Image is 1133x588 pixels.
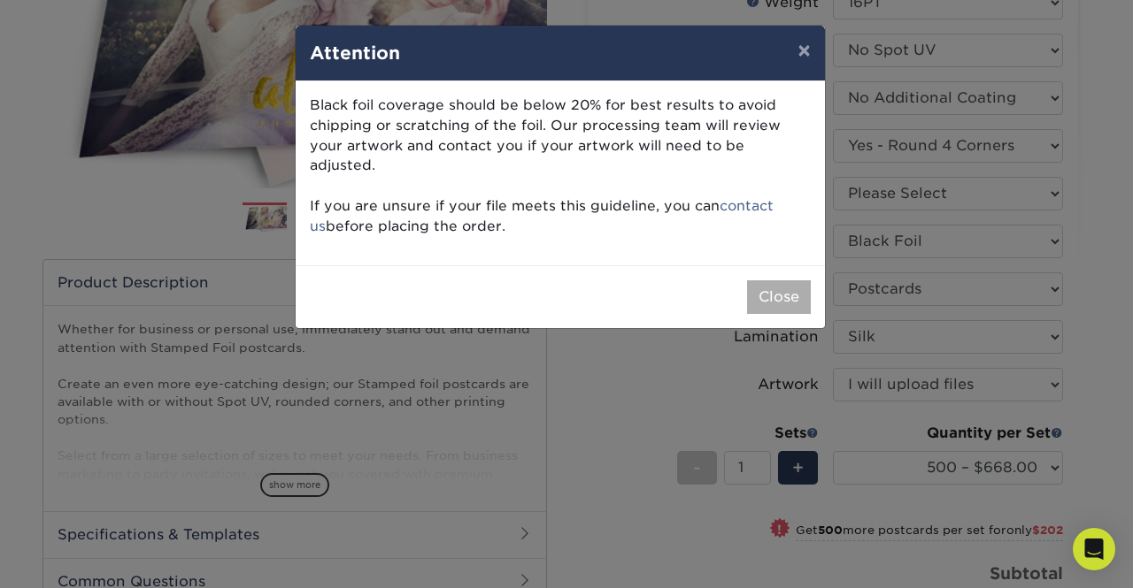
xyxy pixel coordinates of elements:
[310,197,774,234] a: contact us
[747,280,811,314] button: Close
[310,40,811,66] h4: Attention
[783,26,824,75] button: ×
[1073,528,1115,570] div: Open Intercom Messenger
[310,95,811,237] p: Black foil coverage should be below 20% for best results to avoid chipping or scratching of the f...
